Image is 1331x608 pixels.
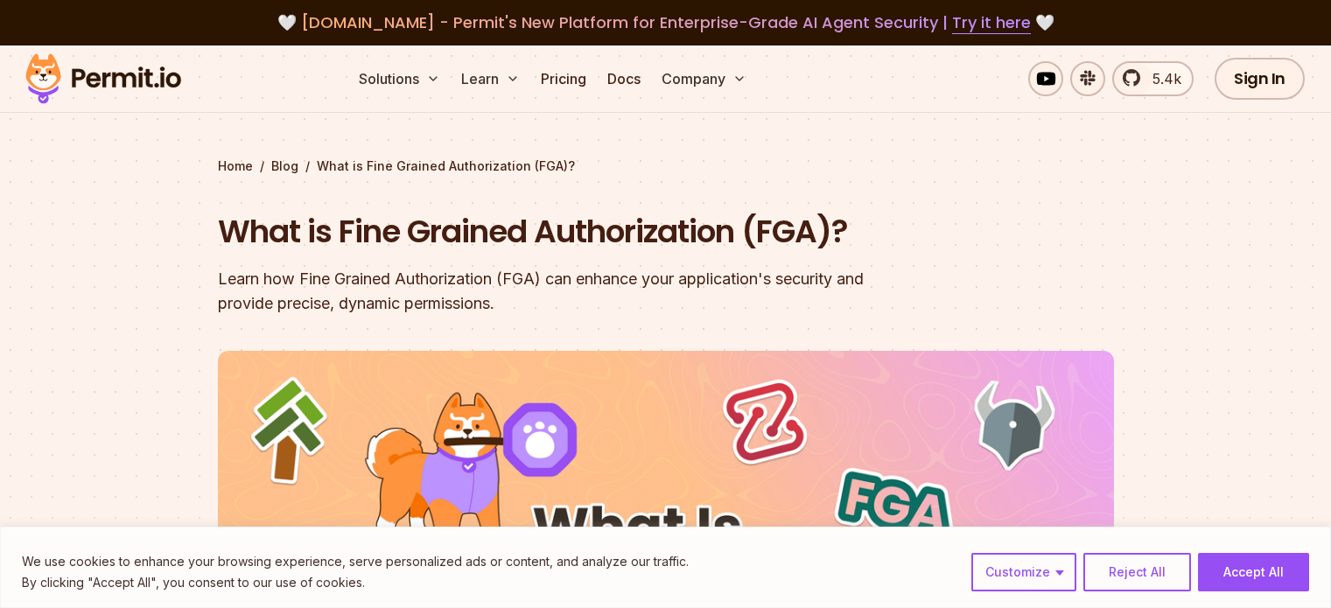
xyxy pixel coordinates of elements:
button: Company [655,61,753,96]
h1: What is Fine Grained Authorization (FGA)? [218,210,890,254]
div: Learn how Fine Grained Authorization (FGA) can enhance your application's security and provide pr... [218,267,890,316]
a: 5.4k [1112,61,1194,96]
a: Pricing [534,61,593,96]
button: Accept All [1198,553,1309,591]
span: 5.4k [1142,68,1181,89]
div: / / [218,157,1114,175]
img: Permit logo [18,49,189,108]
button: Customize [971,553,1076,591]
button: Solutions [352,61,447,96]
button: Reject All [1083,553,1191,591]
a: Try it here [952,11,1031,34]
p: We use cookies to enhance your browsing experience, serve personalized ads or content, and analyz... [22,551,689,572]
p: By clicking "Accept All", you consent to our use of cookies. [22,572,689,593]
a: Sign In [1215,58,1305,100]
div: 🤍 🤍 [42,10,1289,35]
a: Home [218,157,253,175]
span: [DOMAIN_NAME] - Permit's New Platform for Enterprise-Grade AI Agent Security | [301,11,1031,33]
button: Learn [454,61,527,96]
a: Blog [271,157,298,175]
a: Docs [600,61,648,96]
